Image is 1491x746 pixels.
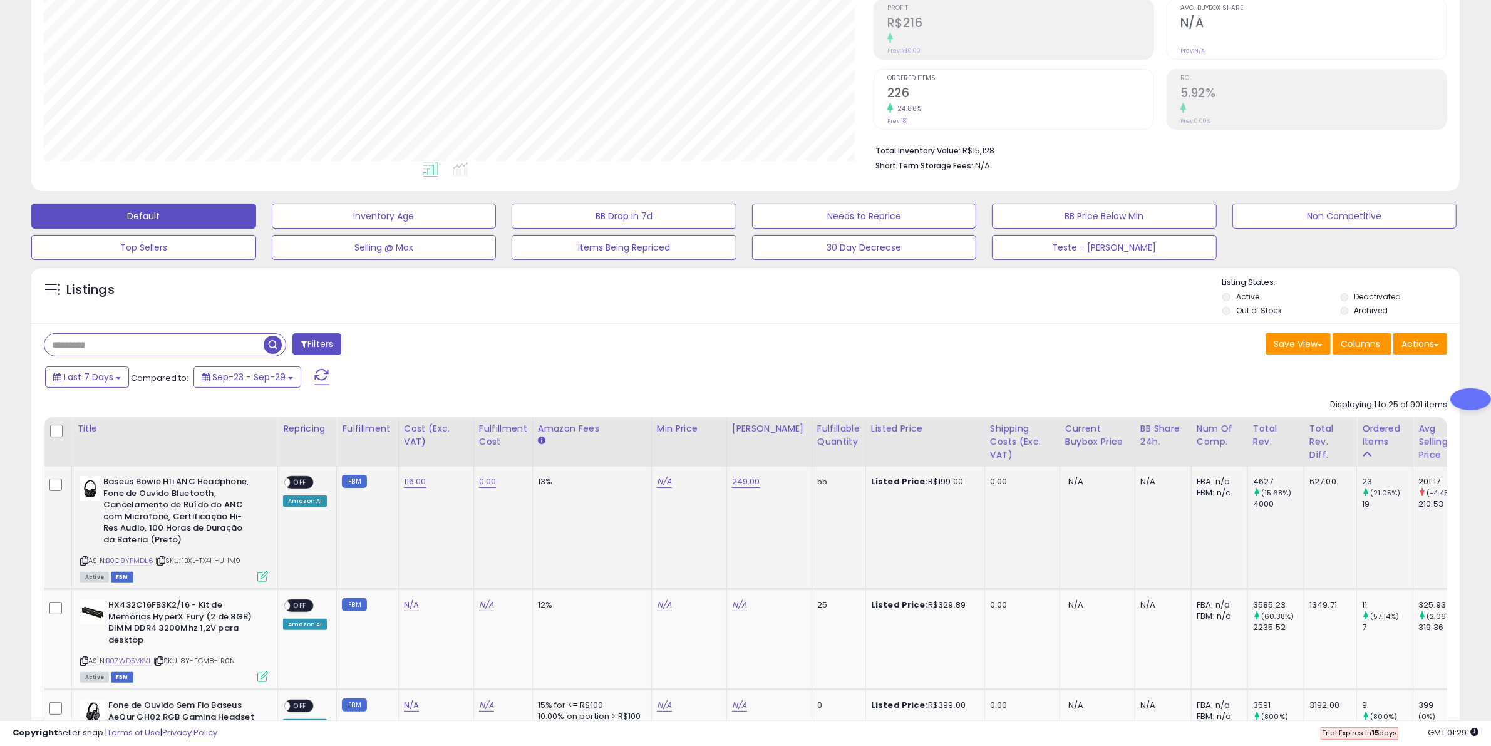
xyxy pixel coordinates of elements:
[1140,599,1182,611] div: N/A
[1362,599,1413,611] div: 11
[1197,422,1242,448] div: Num of Comp.
[342,422,393,435] div: Fulfillment
[1427,488,1457,498] small: (-4.45%)
[1266,333,1331,355] button: Save View
[155,556,241,566] span: | SKU: 1BXL-TX4H-UHM9
[31,204,256,229] button: Default
[1309,422,1351,462] div: Total Rev. Diff.
[1362,476,1413,487] div: 23
[1253,422,1299,448] div: Total Rev.
[272,204,497,229] button: Inventory Age
[283,495,327,507] div: Amazon AI
[992,204,1217,229] button: BB Price Below Min
[106,656,152,666] a: B07WD5VKVL
[1354,291,1401,302] label: Deactivated
[1180,86,1447,103] h2: 5.92%
[817,599,856,611] div: 25
[1180,5,1447,12] span: Avg. Buybox Share
[871,699,928,711] b: Listed Price:
[871,476,975,487] div: R$199.00
[479,599,494,611] a: N/A
[404,699,419,712] a: N/A
[732,699,747,712] a: N/A
[512,235,736,260] button: Items Being Repriced
[80,572,109,583] span: All listings currently available for purchase on Amazon
[1065,422,1130,448] div: Current Buybox Price
[1261,488,1291,498] small: (15.68%)
[887,5,1153,12] span: Profit
[992,235,1217,260] button: Teste - [PERSON_NAME]
[66,281,115,299] h5: Listings
[887,16,1153,33] h2: R$216
[1222,277,1460,289] p: Listing States:
[1418,700,1469,711] div: 399
[1236,291,1259,302] label: Active
[479,475,497,488] a: 0.00
[272,235,497,260] button: Selling @ Max
[732,422,807,435] div: [PERSON_NAME]
[1309,700,1347,711] div: 3192.00
[1253,476,1304,487] div: 4627
[80,672,109,683] span: All listings currently available for purchase on Amazon
[1232,204,1457,229] button: Non Competitive
[153,656,235,666] span: | SKU: 8Y-FGM8-IR0N
[1236,305,1282,316] label: Out of Stock
[538,599,642,611] div: 12%
[1362,622,1413,633] div: 7
[990,476,1050,487] div: 0.00
[871,700,975,711] div: R$399.00
[290,477,310,488] span: OFF
[404,599,419,611] a: N/A
[657,599,672,611] a: N/A
[80,476,268,581] div: ASIN:
[1330,399,1447,411] div: Displaying 1 to 25 of 901 items
[875,145,961,156] b: Total Inventory Value:
[1362,700,1413,711] div: 9
[283,422,331,435] div: Repricing
[990,599,1050,611] div: 0.00
[1309,599,1347,611] div: 1349.71
[1197,487,1238,499] div: FBM: n/a
[538,435,545,447] small: Amazon Fees.
[1253,499,1304,510] div: 4000
[1261,611,1294,621] small: (60.38%)
[1068,599,1083,611] span: N/A
[871,599,975,611] div: R$329.89
[1068,475,1083,487] span: N/A
[871,599,928,611] b: Listed Price:
[1418,422,1464,462] div: Avg Selling Price
[1197,611,1238,622] div: FBM: n/a
[342,698,366,712] small: FBM
[887,86,1153,103] h2: 226
[1253,622,1304,633] div: 2235.52
[45,366,129,388] button: Last 7 Days
[1180,16,1447,33] h2: N/A
[817,422,860,448] div: Fulfillable Quantity
[887,117,908,125] small: Prev: 181
[1140,476,1182,487] div: N/A
[479,422,527,448] div: Fulfillment Cost
[1370,611,1399,621] small: (57.14%)
[283,619,327,630] div: Amazon AI
[1322,728,1397,738] span: Trial Expires in days
[1197,700,1238,711] div: FBA: n/a
[131,372,188,384] span: Compared to:
[887,47,921,54] small: Prev: R$0.00
[193,366,301,388] button: Sep-23 - Sep-29
[111,572,133,583] span: FBM
[1341,338,1380,350] span: Columns
[1180,47,1205,54] small: Prev: N/A
[1333,333,1391,355] button: Columns
[1362,422,1408,448] div: Ordered Items
[875,142,1438,157] li: R$15,128
[292,333,341,355] button: Filters
[657,699,672,712] a: N/A
[1068,699,1083,711] span: N/A
[1362,499,1413,510] div: 19
[1371,728,1379,738] b: 15
[80,599,268,681] div: ASIN:
[13,727,58,738] strong: Copyright
[1418,476,1469,487] div: 201.17
[990,700,1050,711] div: 0.00
[103,476,255,549] b: Baseus Bowie H1i ANC Headphone, Fone de Ouvido Bluetooth, Cancelamento de Ruído do ANC com Microf...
